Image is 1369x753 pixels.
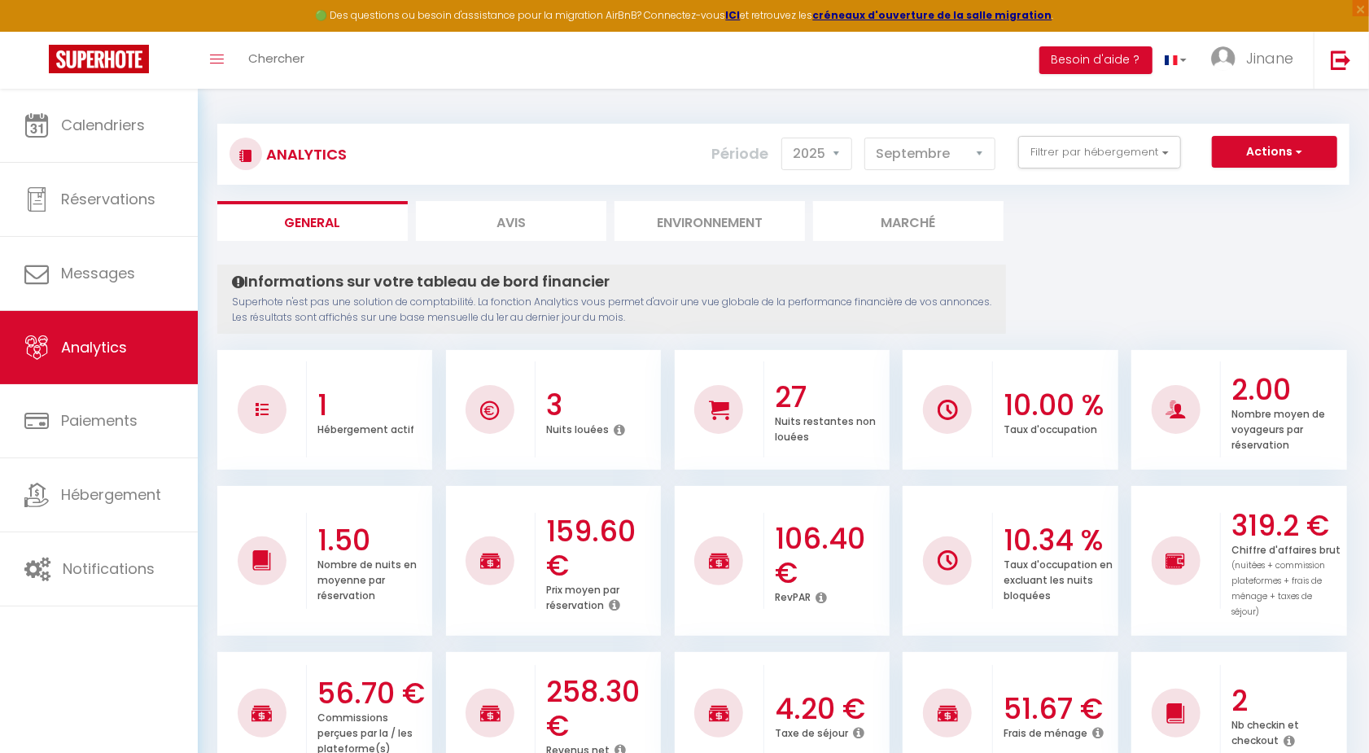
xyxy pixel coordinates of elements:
h3: 10.34 % [1004,523,1114,558]
span: Analytics [61,337,127,357]
p: Chiffre d'affaires brut [1232,540,1341,618]
img: NO IMAGE [1166,551,1186,571]
p: Nuits louées [546,419,609,436]
h4: Informations sur votre tableau de bord financier [232,273,991,291]
button: Actions [1212,136,1337,169]
h3: 106.40 € [775,522,886,590]
li: Environnement [615,201,805,241]
p: Frais de ménage [1004,723,1087,740]
h3: 51.67 € [1004,692,1114,726]
p: RevPAR [775,587,811,604]
img: logout [1331,50,1351,70]
p: Taux d'occupation en excluant les nuits bloquées [1004,554,1113,602]
h3: 56.70 € [317,676,428,711]
p: Hébergement actif [317,419,414,436]
span: Jinane [1246,48,1293,68]
button: Filtrer par hébergement [1018,136,1181,169]
a: Chercher [236,32,317,89]
span: Hébergement [61,484,161,505]
button: Ouvrir le widget de chat LiveChat [13,7,62,55]
h3: 319.2 € [1232,509,1343,543]
span: Réservations [61,189,155,209]
img: NO IMAGE [938,550,958,571]
button: Besoin d'aide ? [1039,46,1152,74]
li: Avis [416,201,606,241]
span: Paiements [61,410,138,431]
h3: 27 [775,380,886,414]
p: Nb checkin et checkout [1232,715,1300,747]
p: Nombre moyen de voyageurs par réservation [1232,404,1326,452]
li: General [217,201,408,241]
label: Période [712,136,769,172]
p: Superhote n'est pas une solution de comptabilité. La fonction Analytics vous permet d'avoir une v... [232,295,991,326]
img: ... [1211,46,1236,71]
span: Notifications [63,558,155,579]
h3: 2.00 [1232,373,1343,407]
h3: 2 [1232,684,1343,718]
h3: 1.50 [317,523,428,558]
a: ICI [726,8,741,22]
p: Nombre de nuits en moyenne par réservation [317,554,417,602]
h3: 10.00 % [1004,388,1114,422]
h3: 4.20 € [775,692,886,726]
p: Taux d'occupation [1004,419,1097,436]
li: Marché [813,201,1004,241]
span: Messages [61,263,135,283]
h3: 159.60 € [546,514,657,583]
h3: 258.30 € [546,675,657,743]
p: Nuits restantes non louées [775,411,876,444]
img: Super Booking [49,45,149,73]
img: NO IMAGE [256,403,269,416]
a: ... Jinane [1199,32,1314,89]
p: Taxe de séjour [775,723,848,740]
span: Chercher [248,50,304,67]
span: Calendriers [61,115,145,135]
h3: 1 [317,388,428,422]
a: créneaux d'ouverture de la salle migration [813,8,1052,22]
span: (nuitées + commission plateformes + frais de ménage + taxes de séjour) [1232,559,1326,618]
h3: 3 [546,388,657,422]
p: Prix moyen par réservation [546,580,619,612]
h3: Analytics [262,136,347,173]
